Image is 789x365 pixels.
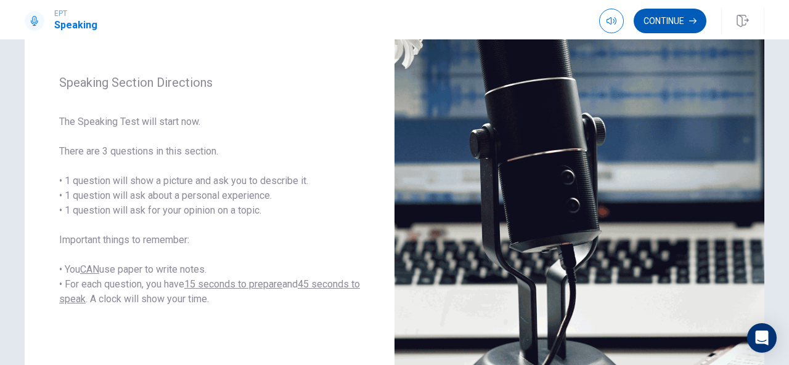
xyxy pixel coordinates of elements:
h1: Speaking [54,18,97,33]
span: The Speaking Test will start now. There are 3 questions in this section. • 1 question will show a... [59,114,360,307]
div: Open Intercom Messenger [747,323,777,353]
u: CAN [80,263,99,275]
u: 15 seconds to prepare [184,278,282,290]
button: Continue [634,9,706,33]
span: EPT [54,9,97,18]
span: Speaking Section Directions [59,75,360,90]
